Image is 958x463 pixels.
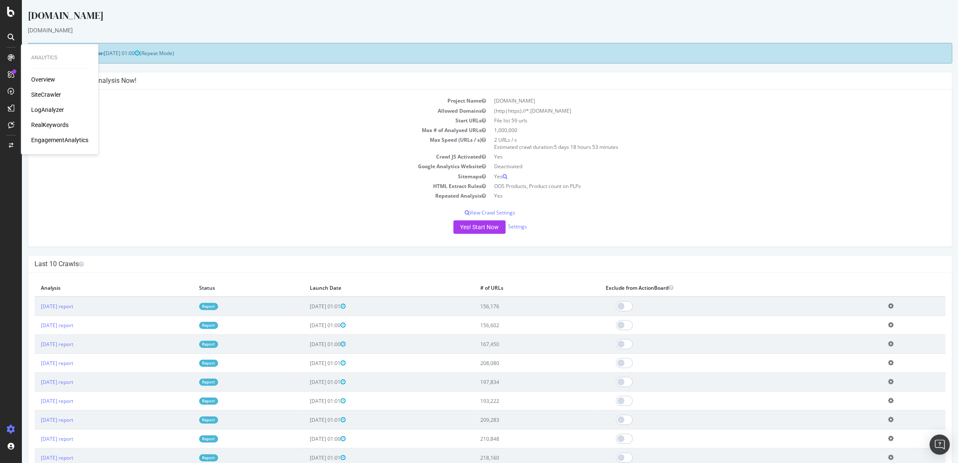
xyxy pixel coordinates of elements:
div: [DOMAIN_NAME] [6,8,930,26]
td: 197,834 [452,373,577,392]
th: Launch Date [282,279,452,296]
a: [DATE] report [19,341,51,348]
a: Overview [31,75,55,84]
td: 156,176 [452,296,577,316]
th: Exclude from ActionBoard [577,279,860,296]
td: 209,283 [452,410,577,429]
a: Report [177,397,196,405]
td: Max # of Analysed URLs [13,125,468,135]
a: [DATE] report [19,378,51,386]
td: 156,602 [452,316,577,335]
strong: Next Launch Scheduled for: [13,50,82,57]
div: [DOMAIN_NAME] [6,26,930,34]
td: File list 59 urls [468,116,923,125]
td: Crawl JS Activated [13,152,468,161]
div: Open Intercom Messenger [929,434,950,455]
span: [DATE] 01:01 [288,416,324,423]
a: [DATE] report [19,360,51,367]
th: Analysis [13,279,171,296]
td: Sitemaps [13,172,468,181]
span: [DATE] 01:01 [288,397,324,405]
a: Report [177,454,196,461]
a: EngagementAnalytics [31,136,88,144]
a: [DATE] report [19,416,51,423]
td: 167,450 [452,335,577,354]
a: Report [177,416,196,423]
td: 2 URLs / s Estimated crawl duration: [468,135,923,152]
a: [DATE] report [19,322,51,329]
td: Google Analytics Website [13,161,468,171]
th: Status [171,279,282,296]
span: [DATE] 01:01 [288,303,324,310]
div: (Repeat Mode) [6,43,930,63]
a: SiteCrawler [31,90,61,99]
td: 208,080 [452,354,577,373]
td: Deactivated [468,161,923,171]
a: Report [177,360,196,367]
a: [DATE] report [19,303,51,310]
span: [DATE] 01:00 [288,435,324,442]
td: 193,222 [452,392,577,410]
h4: Configure your New Analysis Now! [13,77,923,85]
span: [DATE] 01:01 [288,454,324,461]
td: Yes [468,172,923,181]
a: Report [177,378,196,386]
td: Allowed Domains [13,106,468,116]
a: Report [177,303,196,310]
span: [DATE] 01:00 [82,50,118,57]
div: Analytics [31,54,88,61]
td: Repeated Analysis [13,191,468,201]
td: (http|https)://*.[DOMAIN_NAME] [468,106,923,116]
td: Project Name [13,96,468,106]
td: HTML Extract Rules [13,181,468,191]
td: Yes [468,191,923,201]
span: [DATE] 01:01 [288,360,324,367]
td: OOS Products, Product count on PLPs [468,181,923,191]
a: Report [177,341,196,348]
td: Yes [468,152,923,161]
a: [DATE] report [19,454,51,461]
span: [DATE] 01:00 [288,322,324,329]
td: Start URLs [13,116,468,125]
span: [DATE] 01:01 [288,378,324,386]
a: Settings [486,223,505,230]
a: Report [177,435,196,442]
td: Max Speed (URLs / s) [13,135,468,152]
a: Report [177,322,196,329]
a: [DATE] report [19,397,51,405]
span: [DATE] 01:00 [288,341,324,348]
span: 5 days 18 hours 53 minutes [532,143,596,151]
button: Yes! Start Now [431,220,484,234]
a: RealKeywords [31,121,69,129]
td: 1,000,000 [468,125,923,135]
a: [DATE] report [19,435,51,442]
th: # of URLs [452,279,577,296]
a: LogAnalyzer [31,106,64,114]
h4: Last 10 Crawls [13,260,923,268]
td: [DOMAIN_NAME] [468,96,923,106]
td: 210,848 [452,429,577,448]
p: View Crawl Settings [13,209,923,216]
